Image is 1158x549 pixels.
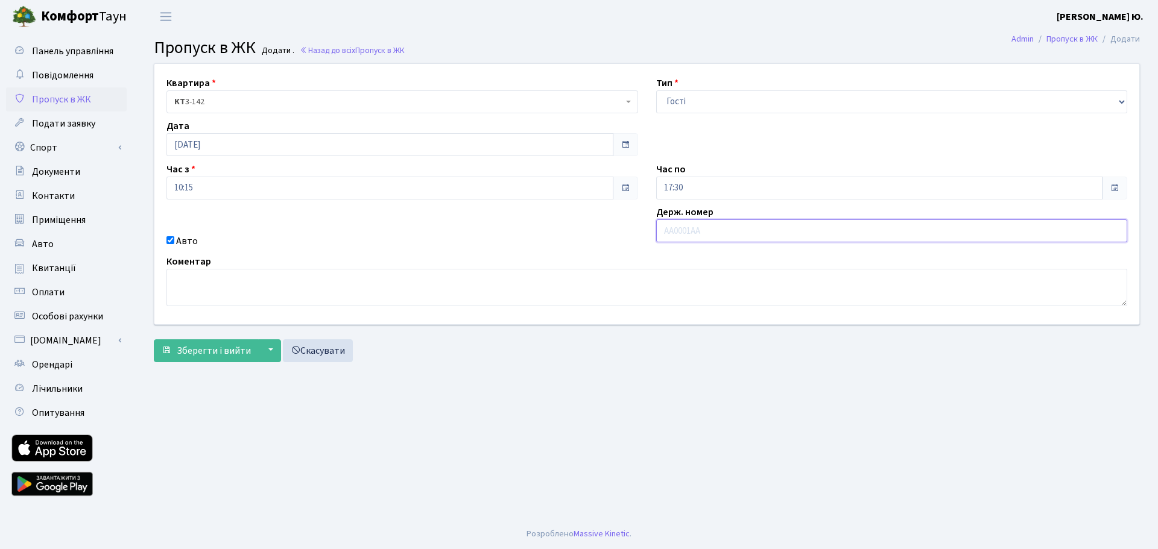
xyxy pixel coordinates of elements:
b: Комфорт [41,7,99,26]
span: Пропуск в ЖК [154,36,256,60]
span: Орендарі [32,358,72,371]
span: Авто [32,237,54,251]
a: Панель управління [6,39,127,63]
span: Приміщення [32,213,86,227]
a: Орендарі [6,353,127,377]
a: Квитанції [6,256,127,280]
label: Авто [176,234,198,248]
a: [DOMAIN_NAME] [6,328,127,353]
small: Додати . [259,46,294,56]
span: Оплати [32,286,65,299]
nav: breadcrumb [993,27,1158,52]
li: Додати [1098,33,1140,46]
a: Контакти [6,184,127,208]
label: Дата [166,119,189,133]
span: Панель управління [32,45,113,58]
span: Подати заявку [32,117,95,130]
span: Повідомлення [32,69,93,82]
button: Переключити навігацію [151,7,181,27]
img: logo.png [12,5,36,29]
span: Пропуск в ЖК [32,93,91,106]
a: Лічильники [6,377,127,401]
a: Пропуск в ЖК [6,87,127,111]
label: Час по [656,162,686,177]
a: Admin [1011,33,1034,45]
span: Опитування [32,406,84,419]
label: Коментар [166,254,211,269]
a: Пропуск в ЖК [1046,33,1098,45]
span: Контакти [32,189,75,202]
span: Зберегти і вийти [177,344,251,357]
input: AA0001AA [656,219,1128,242]
span: Пропуск в ЖК [355,45,405,56]
a: Оплати [6,280,127,304]
label: Держ. номер [656,205,713,219]
a: Назад до всіхПропуск в ЖК [300,45,405,56]
label: Квартира [166,76,216,90]
a: Подати заявку [6,111,127,136]
a: Скасувати [283,339,353,362]
label: Час з [166,162,195,177]
span: <b>КТ</b>&nbsp;&nbsp;&nbsp;&nbsp;3-142 [174,96,623,108]
a: Опитування [6,401,127,425]
a: Повідомлення [6,63,127,87]
span: Особові рахунки [32,310,103,323]
b: КТ [174,96,185,108]
a: Авто [6,232,127,256]
label: Тип [656,76,679,90]
a: [PERSON_NAME] Ю. [1057,10,1144,24]
div: Розроблено . [527,527,631,541]
a: Особові рахунки [6,304,127,328]
a: Massive Kinetic [574,527,630,540]
a: Документи [6,160,127,184]
span: Лічильники [32,382,83,395]
span: Таун [41,7,127,27]
button: Зберегти і вийти [154,339,259,362]
a: Спорт [6,136,127,160]
a: Приміщення [6,208,127,232]
span: Квитанції [32,262,76,275]
span: Документи [32,165,80,178]
span: <b>КТ</b>&nbsp;&nbsp;&nbsp;&nbsp;3-142 [166,90,638,113]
